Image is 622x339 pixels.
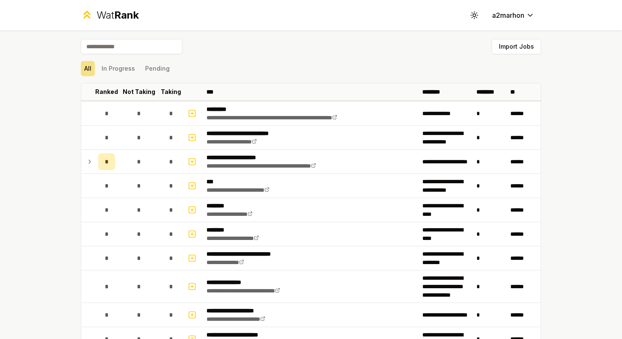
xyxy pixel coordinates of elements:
[81,8,139,22] a: WatRank
[492,39,541,54] button: Import Jobs
[142,61,173,76] button: Pending
[492,10,524,20] span: a2marhon
[161,88,181,96] p: Taking
[114,9,139,21] span: Rank
[81,61,95,76] button: All
[96,8,139,22] div: Wat
[98,61,138,76] button: In Progress
[485,8,541,23] button: a2marhon
[123,88,155,96] p: Not Taking
[95,88,118,96] p: Ranked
